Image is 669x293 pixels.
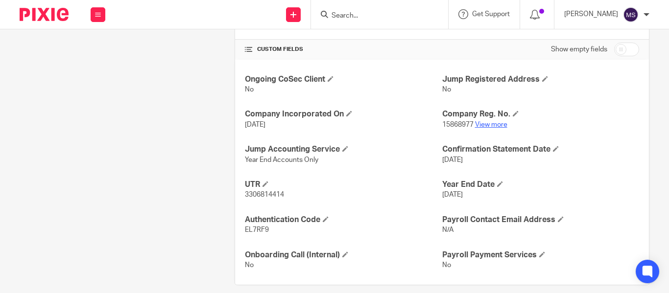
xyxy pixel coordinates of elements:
[331,12,419,21] input: Search
[442,74,639,85] h4: Jump Registered Address
[245,215,442,225] h4: Authentication Code
[245,157,318,163] span: Year End Accounts Only
[442,226,454,233] span: N/A
[245,144,442,155] h4: Jump Accounting Service
[20,8,69,21] img: Pixie
[442,86,451,93] span: No
[564,9,618,19] p: [PERSON_NAME]
[623,7,639,23] img: svg%3E
[245,109,442,119] h4: Company Incorporated On
[245,45,442,53] h4: CUSTOM FIELDS
[442,250,639,260] h4: Payroll Payment Services
[245,226,269,233] span: EL7RF9
[442,157,463,163] span: [DATE]
[245,180,442,190] h4: UTR
[551,45,607,54] label: Show empty fields
[442,121,474,128] span: 15868977
[472,11,510,18] span: Get Support
[442,180,639,190] h4: Year End Date
[245,121,265,128] span: [DATE]
[245,262,254,269] span: No
[245,250,442,260] h4: Onboarding Call (Internal)
[245,74,442,85] h4: Ongoing CoSec Client
[245,191,284,198] span: 3306814414
[442,144,639,155] h4: Confirmation Statement Date
[442,109,639,119] h4: Company Reg. No.
[442,262,451,269] span: No
[475,121,507,128] a: View more
[245,86,254,93] span: No
[442,191,463,198] span: [DATE]
[442,215,639,225] h4: Payroll Contact Email Address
